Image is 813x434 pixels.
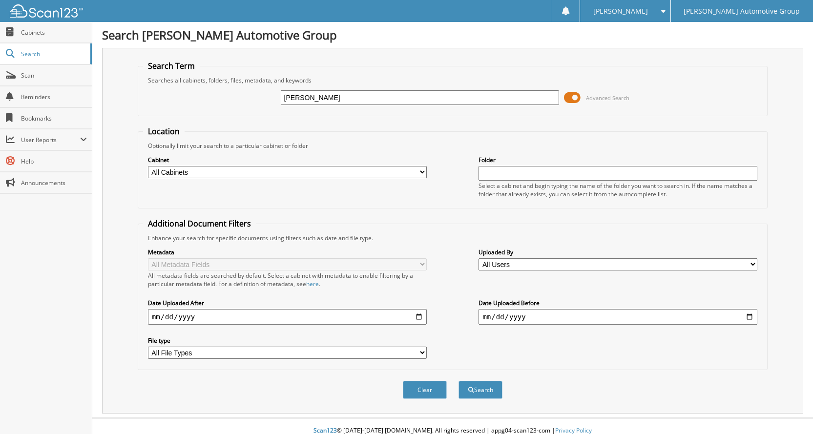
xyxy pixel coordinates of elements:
label: Folder [479,156,757,164]
span: [PERSON_NAME] Automotive Group [684,8,800,14]
span: Announcements [21,179,87,187]
span: Advanced Search [586,94,629,102]
span: Cabinets [21,28,87,37]
img: scan123-logo-white.svg [10,4,83,18]
label: Cabinet [148,156,427,164]
span: Bookmarks [21,114,87,123]
label: Uploaded By [479,248,757,256]
label: Date Uploaded Before [479,299,757,307]
span: User Reports [21,136,80,144]
h1: Search [PERSON_NAME] Automotive Group [102,27,803,43]
div: Optionally limit your search to a particular cabinet or folder [143,142,762,150]
legend: Location [143,126,185,137]
span: Search [21,50,85,58]
div: All metadata fields are searched by default. Select a cabinet with metadata to enable filtering b... [148,271,427,288]
button: Search [459,381,502,399]
a: here [306,280,319,288]
div: Enhance your search for specific documents using filters such as date and file type. [143,234,762,242]
label: File type [148,336,427,345]
span: Help [21,157,87,165]
label: Date Uploaded After [148,299,427,307]
input: end [479,309,757,325]
label: Metadata [148,248,427,256]
span: Reminders [21,93,87,101]
legend: Additional Document Filters [143,218,256,229]
span: Scan [21,71,87,80]
div: Searches all cabinets, folders, files, metadata, and keywords [143,76,762,84]
input: start [148,309,427,325]
div: Select a cabinet and begin typing the name of the folder you want to search in. If the name match... [479,182,757,198]
legend: Search Term [143,61,200,71]
iframe: Chat Widget [764,387,813,434]
button: Clear [403,381,447,399]
span: [PERSON_NAME] [593,8,648,14]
